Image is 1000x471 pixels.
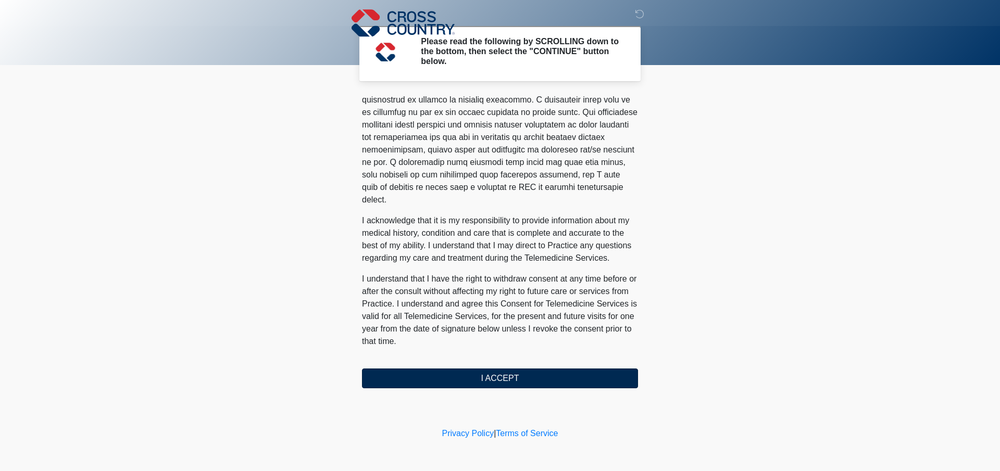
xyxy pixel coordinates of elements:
[421,36,622,67] h2: Please read the following by SCROLLING down to the bottom, then select the "CONTINUE" button below.
[442,429,494,438] a: Privacy Policy
[496,429,558,438] a: Terms of Service
[494,429,496,438] a: |
[362,273,638,348] p: I understand that I have the right to withdraw consent at any time before or after the consult wi...
[362,368,638,388] button: I ACCEPT
[352,8,455,38] img: Cross Country Logo
[362,214,638,264] p: I acknowledge that it is my responsibility to provide information about my medical history, condi...
[370,36,401,68] img: Agent Avatar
